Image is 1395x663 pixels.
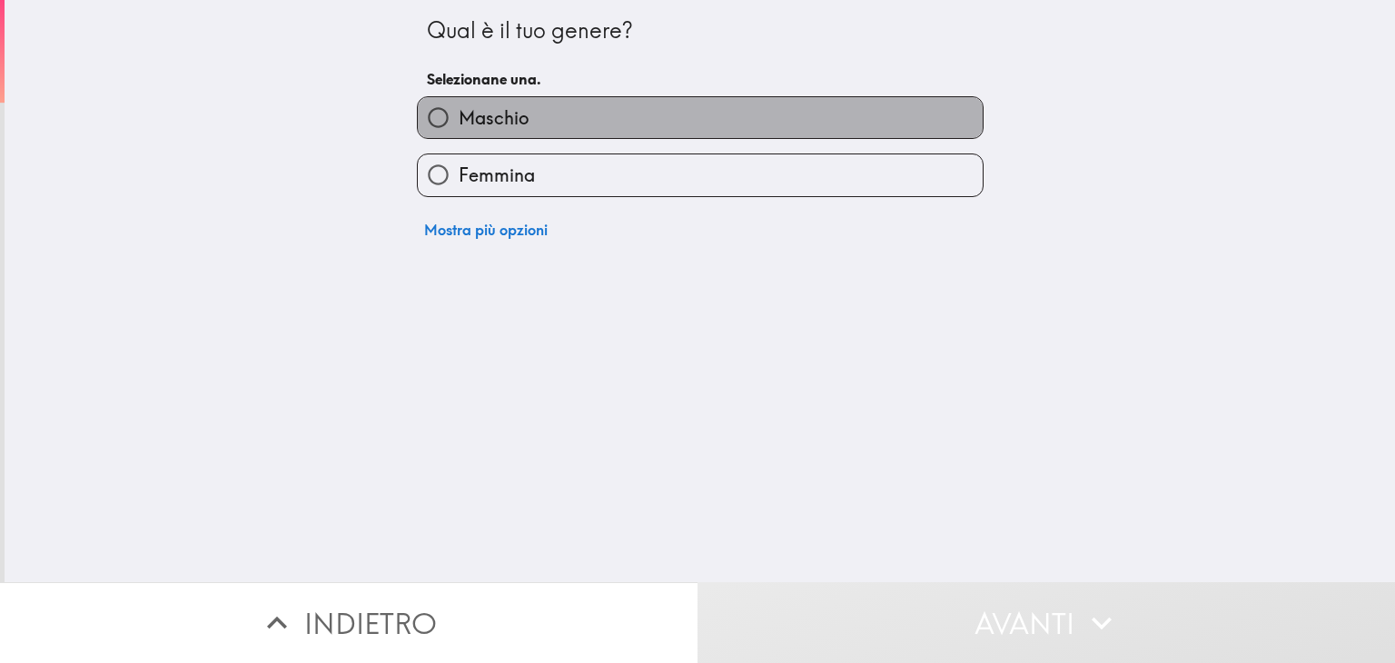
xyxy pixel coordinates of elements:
h6: Selezionane una. [427,69,974,89]
button: Femmina [418,154,983,195]
button: Avanti [697,582,1395,663]
button: Maschio [418,97,983,138]
button: Mostra più opzioni [417,212,555,248]
span: Maschio [459,105,529,131]
div: Qual è il tuo genere? [427,15,974,46]
span: Femmina [459,163,535,188]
